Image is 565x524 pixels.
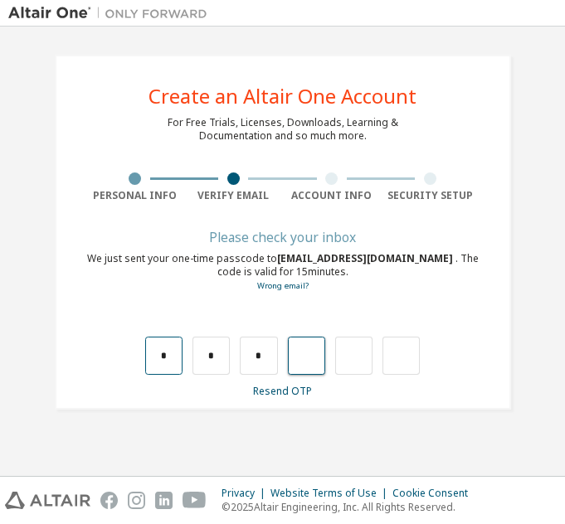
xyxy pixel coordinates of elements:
[168,116,398,143] div: For Free Trials, Licenses, Downloads, Learning & Documentation and so much more.
[222,500,478,514] p: © 2025 Altair Engineering, Inc. All Rights Reserved.
[149,86,416,106] div: Create an Altair One Account
[8,5,216,22] img: Altair One
[222,487,270,500] div: Privacy
[5,492,90,509] img: altair_logo.svg
[270,487,392,500] div: Website Terms of Use
[183,492,207,509] img: youtube.svg
[283,189,382,202] div: Account Info
[128,492,145,509] img: instagram.svg
[257,280,309,291] a: Go back to the registration form
[155,492,173,509] img: linkedin.svg
[86,232,480,242] div: Please check your inbox
[277,251,455,265] span: [EMAIL_ADDRESS][DOMAIN_NAME]
[392,487,478,500] div: Cookie Consent
[100,492,118,509] img: facebook.svg
[381,189,480,202] div: Security Setup
[86,189,185,202] div: Personal Info
[184,189,283,202] div: Verify Email
[86,252,480,293] div: We just sent your one-time passcode to . The code is valid for 15 minutes.
[253,384,312,398] a: Resend OTP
